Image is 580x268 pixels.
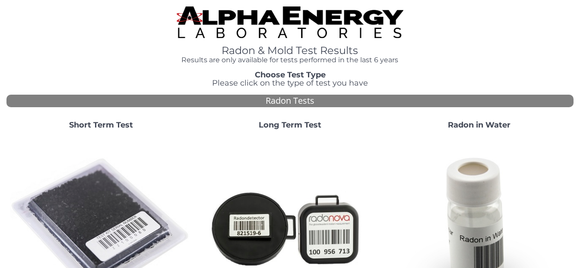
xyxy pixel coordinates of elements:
div: Radon Tests [6,95,574,107]
img: TightCrop.jpg [177,6,403,38]
strong: Long Term Test [259,120,321,130]
span: Please click on the type of test you have [212,78,368,88]
strong: Short Term Test [69,120,133,130]
h4: Results are only available for tests performed in the last 6 years [177,56,403,64]
h1: Radon & Mold Test Results [177,45,403,56]
strong: Radon in Water [448,120,510,130]
strong: Choose Test Type [255,70,326,80]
